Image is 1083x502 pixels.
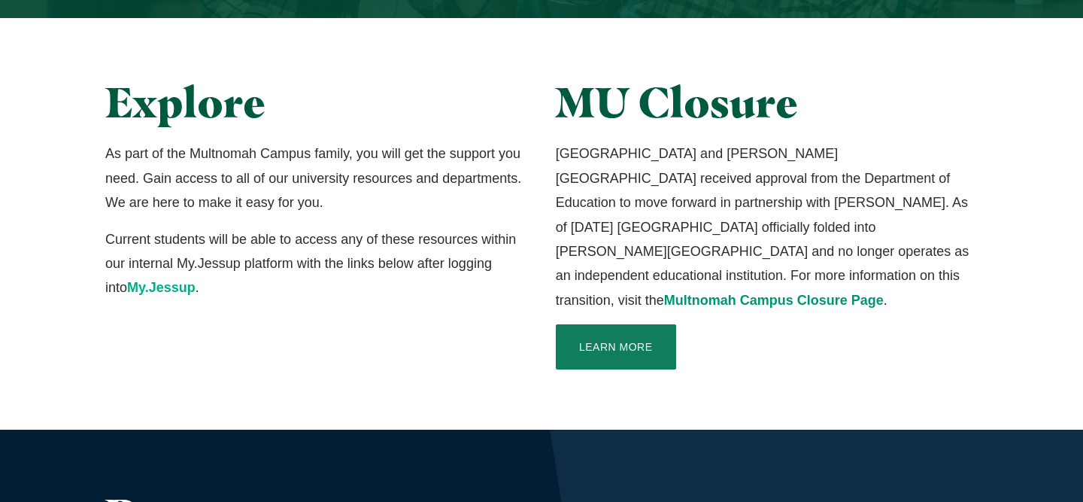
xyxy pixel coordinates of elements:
h2: MU Closure [556,78,978,126]
a: Multnomah Campus Closure Page [664,293,884,308]
a: My.Jessup [127,280,196,295]
p: [GEOGRAPHIC_DATA] and [PERSON_NAME][GEOGRAPHIC_DATA] received approval from the Department of Edu... [556,141,978,312]
p: Current students will be able to access any of these resources within our internal My.Jessup plat... [105,227,527,300]
h2: Explore [105,78,527,126]
a: Learn More [556,324,676,370]
p: As part of the Multnomah Campus family, you will get the support you need. Gain access to all of ... [105,141,527,214]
